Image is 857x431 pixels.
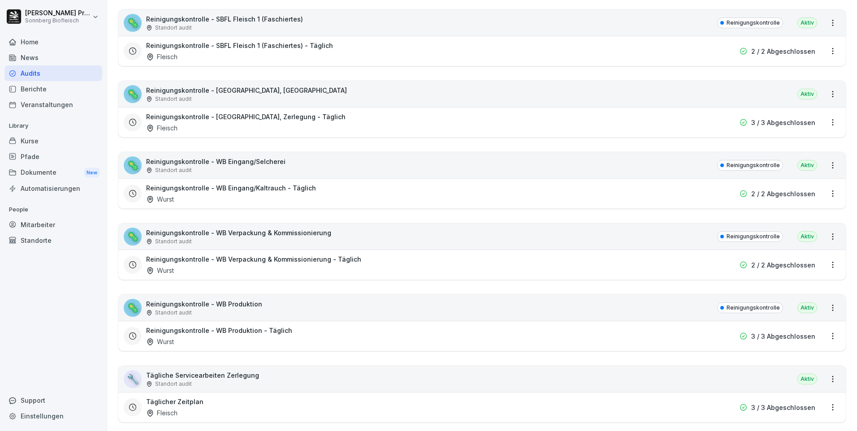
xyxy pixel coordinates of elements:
[751,189,815,198] p: 2 / 2 Abgeschlossen
[146,194,174,204] div: Wurst
[4,217,102,233] a: Mitarbeiter
[797,160,817,171] div: Aktiv
[797,302,817,313] div: Aktiv
[146,41,333,50] h3: Reinigungskontrolle - SBFL Fleisch 1 (Faschiertes) - Täglich
[751,260,815,270] p: 2 / 2 Abgeschlossen
[4,181,102,196] a: Automatisierungen
[4,133,102,149] a: Kurse
[4,50,102,65] a: News
[155,24,192,32] p: Standort audit
[4,164,102,181] a: DokumenteNew
[146,299,262,309] p: Reinigungskontrolle - WB Produktion
[727,19,780,27] p: Reinigungskontrolle
[727,304,780,312] p: Reinigungskontrolle
[146,266,174,275] div: Wurst
[146,228,331,237] p: Reinigungskontrolle - WB Verpackung & Kommissionierung
[727,161,780,169] p: Reinigungskontrolle
[797,89,817,99] div: Aktiv
[751,332,815,341] p: 3 / 3 Abgeschlossen
[146,112,346,121] h3: Reinigungskontrolle - [GEOGRAPHIC_DATA], Zerlegung - Täglich
[146,183,316,193] h3: Reinigungskontrolle - WB Eingang/Kaltrauch - Täglich
[146,86,347,95] p: Reinigungskontrolle - [GEOGRAPHIC_DATA], [GEOGRAPHIC_DATA]
[146,52,177,61] div: Fleisch
[146,408,177,418] div: Fleisch
[751,403,815,412] p: 3 / 3 Abgeschlossen
[124,14,142,32] div: 🦠
[4,81,102,97] a: Berichte
[146,14,303,24] p: Reinigungskontrolle - SBFL Fleisch 1 (Faschiertes)
[4,392,102,408] div: Support
[146,123,177,133] div: Fleisch
[4,149,102,164] a: Pfade
[25,9,91,17] p: [PERSON_NAME] Preßlauer
[4,203,102,217] p: People
[155,309,192,317] p: Standort audit
[124,299,142,317] div: 🦠
[146,337,174,346] div: Wurst
[4,97,102,112] a: Veranstaltungen
[146,254,361,264] h3: Reinigungskontrolle - WB Verpackung & Kommissionierung - Täglich
[146,371,259,380] p: Tägliche Servicearbeiten Zerlegung
[155,237,192,246] p: Standort audit
[124,85,142,103] div: 🦠
[4,65,102,81] a: Audits
[797,17,817,28] div: Aktiv
[146,397,203,406] h3: Täglicher Zeitplan
[751,47,815,56] p: 2 / 2 Abgeschlossen
[155,380,192,388] p: Standort audit
[155,166,192,174] p: Standort audit
[124,228,142,246] div: 🦠
[84,168,100,178] div: New
[146,326,292,335] h3: Reinigungskontrolle - WB Produktion - Täglich
[146,157,286,166] p: Reinigungskontrolle - WB Eingang/Selcherei
[4,119,102,133] p: Library
[751,118,815,127] p: 3 / 3 Abgeschlossen
[25,17,91,24] p: Sonnberg Biofleisch
[4,408,102,424] a: Einstellungen
[4,164,102,181] div: Dokumente
[4,34,102,50] a: Home
[797,374,817,384] div: Aktiv
[4,233,102,248] a: Standorte
[124,156,142,174] div: 🦠
[797,231,817,242] div: Aktiv
[727,233,780,241] p: Reinigungskontrolle
[155,95,192,103] p: Standort audit
[124,370,142,388] div: 🔧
